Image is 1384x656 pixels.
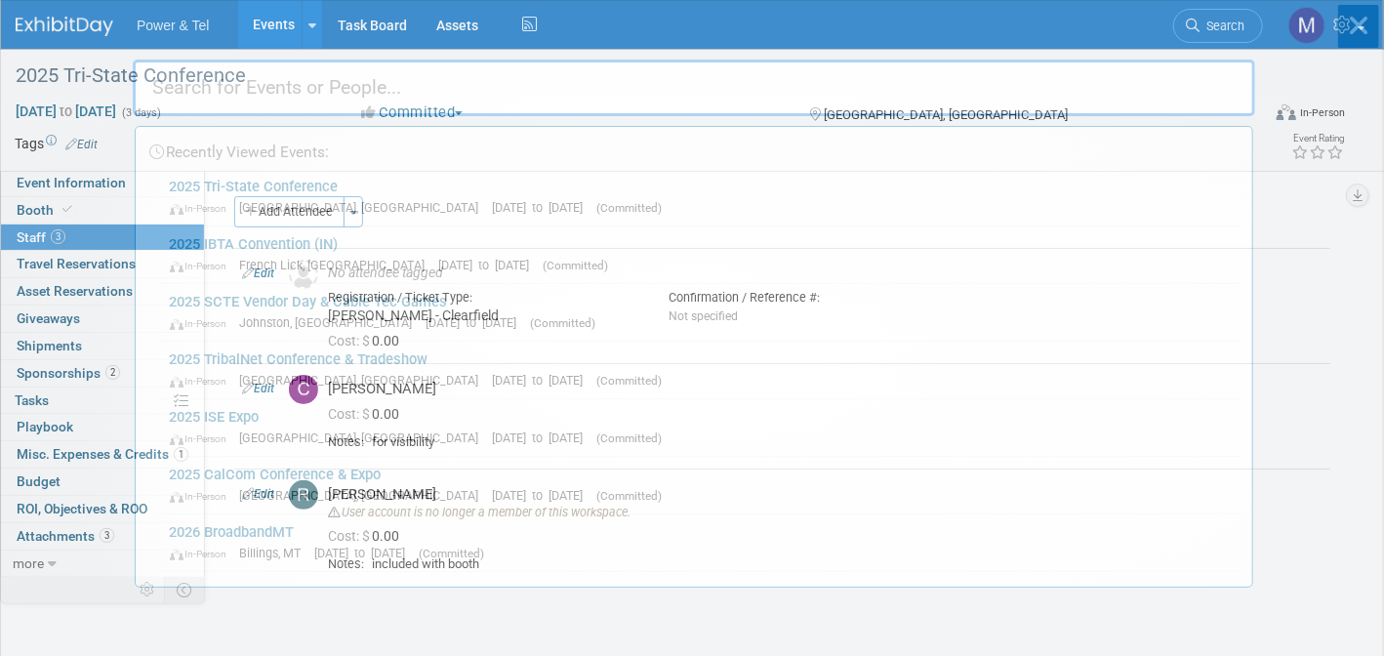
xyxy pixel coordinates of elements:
div: Recently Viewed Events: [145,127,1242,169]
span: [DATE] to [DATE] [493,200,593,215]
span: (Committed) [597,431,663,445]
span: (Committed) [531,316,596,330]
span: [DATE] to [DATE] [493,373,593,388]
span: Johnston, [GEOGRAPHIC_DATA] [240,315,423,330]
span: (Committed) [597,489,663,503]
span: [GEOGRAPHIC_DATA], [GEOGRAPHIC_DATA] [240,488,489,503]
input: Search for Events or People... [133,60,1255,116]
a: 2025 IBTA Convention (IN) In-Person French Lick, [GEOGRAPHIC_DATA] [DATE] to [DATE] (Committed) [160,226,1242,283]
span: [GEOGRAPHIC_DATA], [GEOGRAPHIC_DATA] [240,430,489,445]
a: 2025 Tri-State Conference In-Person [GEOGRAPHIC_DATA], [GEOGRAPHIC_DATA] [DATE] to [DATE] (Commit... [160,169,1242,225]
a: 2025 SCTE Vendor Day & Cable Tec Games In-Person Johnston, [GEOGRAPHIC_DATA] [DATE] to [DATE] (Co... [160,284,1242,341]
span: (Committed) [544,259,609,272]
span: French Lick, [GEOGRAPHIC_DATA] [240,258,435,272]
span: In-Person [170,490,236,503]
span: [DATE] to [DATE] [439,258,540,272]
span: In-Person [170,432,236,445]
span: [GEOGRAPHIC_DATA], [GEOGRAPHIC_DATA] [240,373,489,388]
a: 2026 BroadbandMT In-Person Billings, MT [DATE] to [DATE] (Committed) [160,514,1242,571]
span: [DATE] to [DATE] [493,488,593,503]
span: (Committed) [597,374,663,388]
span: [DATE] to [DATE] [493,430,593,445]
a: 2025 ISE Expo In-Person [GEOGRAPHIC_DATA], [GEOGRAPHIC_DATA] [DATE] to [DATE] (Committed) [160,399,1242,456]
span: (Committed) [597,201,663,215]
span: In-Person [170,202,236,215]
span: In-Person [170,375,236,388]
span: In-Person [170,260,236,272]
a: 2025 TribalNet Conference & Tradeshow In-Person [GEOGRAPHIC_DATA], [GEOGRAPHIC_DATA] [DATE] to [D... [160,342,1242,398]
span: In-Person [170,317,236,330]
span: [GEOGRAPHIC_DATA], [GEOGRAPHIC_DATA] [240,200,489,215]
span: Billings, MT [240,546,311,560]
span: (Committed) [420,547,485,560]
a: 2025 CalCom Conference & Expo In-Person [GEOGRAPHIC_DATA], [GEOGRAPHIC_DATA] [DATE] to [DATE] (Co... [160,457,1242,513]
span: [DATE] to [DATE] [315,546,416,560]
span: In-Person [170,548,236,560]
span: [DATE] to [DATE] [427,315,527,330]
